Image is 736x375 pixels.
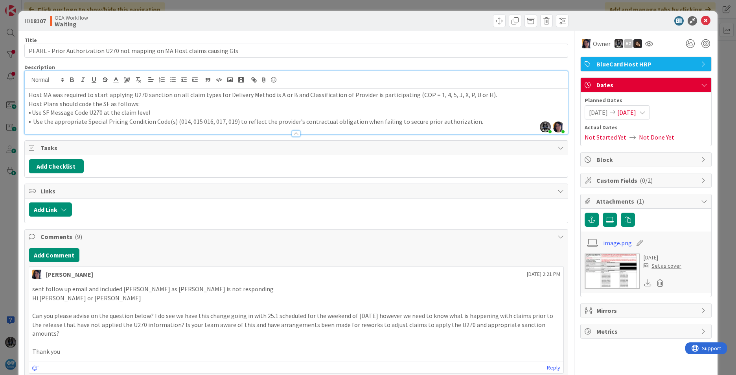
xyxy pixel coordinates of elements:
p: Thank you [32,347,560,356]
p: ▪ Use SF Message Code U270 at the claim level [29,108,564,117]
img: ddRgQ3yRm5LdI1ED0PslnJbT72KgN0Tb.jfif [540,121,551,132]
div: [DATE] [644,254,681,262]
span: Custom Fields [596,176,697,185]
span: ( 0/2 ) [640,176,653,184]
span: Block [596,155,697,164]
span: Support [17,1,36,11]
p: Host MA was required to start applying U270 sanction on all claim types for Delivery Method is A ... [29,90,564,99]
span: Comments [40,232,554,241]
span: Links [40,186,554,196]
div: HZ [624,39,633,48]
p: Can you please advise on the question below? I do see we have this change going in with 25.1 sche... [32,311,560,338]
span: Tasks [40,143,554,153]
span: Actual Dates [585,123,707,132]
span: Owner [593,39,611,48]
span: [DATE] [589,108,608,117]
span: ( 1 ) [637,197,644,205]
span: Description [24,64,55,71]
span: Attachments [596,197,697,206]
span: ID [24,16,46,26]
input: type card name here... [24,44,568,58]
p: sent follow up email and included [PERSON_NAME] as [PERSON_NAME] is not responding [32,285,560,294]
span: Not Started Yet [585,132,626,142]
p: Hi [PERSON_NAME] or [PERSON_NAME] [32,294,560,303]
div: Download [644,278,652,288]
span: Not Done Yet [639,132,674,142]
img: KG [615,39,623,48]
a: image.png [603,238,632,248]
p: ▪ Use the appropriate Special Pricing Condition Code(s) (014, 015 016, 017, 019) to reflect the p... [29,117,564,126]
span: BlueCard Host HRP [596,59,697,69]
a: Reply [547,363,560,373]
button: Add Checklist [29,159,84,173]
span: Mirrors [596,306,697,315]
span: Dates [596,80,697,90]
div: Set as cover [644,262,681,270]
button: Add Comment [29,248,79,262]
span: Planned Dates [585,96,707,105]
img: ZB [633,39,642,48]
span: [DATE] 2:21 PM [527,270,560,278]
span: OEA Workflow [55,15,88,21]
img: 6opDD3BK3MiqhSbxlYhxNxWf81ilPuNy.jpg [553,121,564,132]
span: Metrics [596,327,697,336]
p: Host Plans should code the SF as follows: [29,99,564,108]
button: Add Link [29,202,72,217]
img: TC [582,39,591,48]
img: TC [32,270,42,279]
label: Title [24,37,37,44]
b: 18107 [30,17,46,25]
span: [DATE] [617,108,636,117]
span: ( 9 ) [75,233,82,241]
b: Waiting [55,21,88,27]
div: [PERSON_NAME] [46,270,93,279]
